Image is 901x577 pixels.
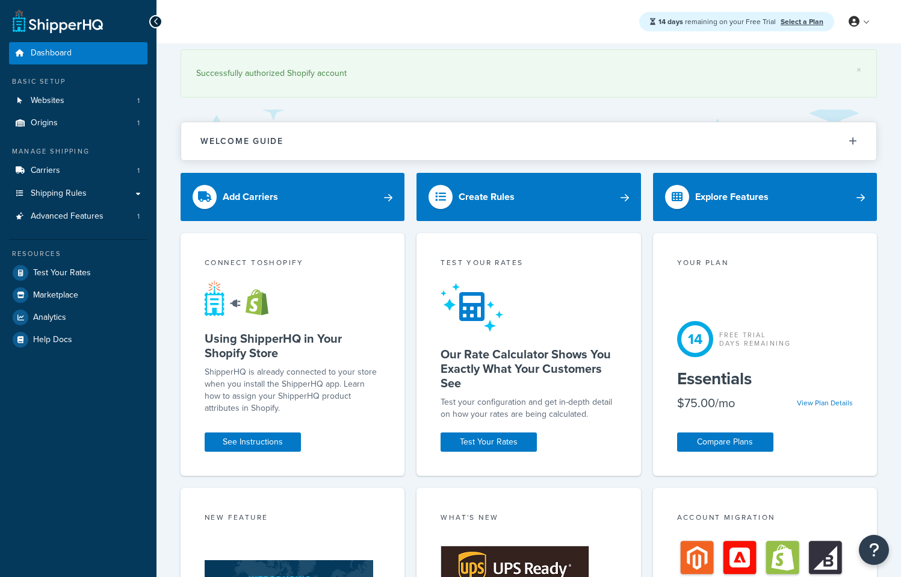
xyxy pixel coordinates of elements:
[781,16,823,27] a: Select a Plan
[677,432,773,452] a: Compare Plans
[9,262,147,284] a: Test Your Rates
[31,48,72,58] span: Dashboard
[441,432,537,452] a: Test Your Rates
[205,432,301,452] a: See Instructions
[856,65,861,75] a: ×
[205,512,380,526] div: New Feature
[181,122,876,160] button: Welcome Guide
[658,16,683,27] strong: 14 days
[441,396,616,420] div: Test your configuration and get in-depth detail on how your rates are being calculated.
[653,173,877,221] a: Explore Features
[459,189,515,205] div: Create Rules
[205,257,380,271] div: Connect to Shopify
[695,189,769,205] div: Explore Features
[9,307,147,328] a: Analytics
[859,535,889,565] button: Open Resource Center
[658,16,778,27] span: remaining on your Free Trial
[677,321,713,357] div: 14
[416,173,640,221] a: Create Rules
[9,146,147,157] div: Manage Shipping
[9,160,147,182] li: Carriers
[677,257,853,271] div: Your Plan
[9,284,147,306] a: Marketplace
[196,65,861,82] div: Successfully authorized Shopify account
[31,96,64,106] span: Websites
[719,331,791,348] div: Free Trial Days Remaining
[9,329,147,351] a: Help Docs
[31,166,60,176] span: Carriers
[441,257,616,271] div: Test your rates
[9,182,147,205] a: Shipping Rules
[137,166,140,176] span: 1
[9,205,147,228] li: Advanced Features
[200,137,283,146] h2: Welcome Guide
[205,366,380,414] p: ShipperHQ is already connected to your store when you install the ShipperHQ app. Learn how to ass...
[9,90,147,112] li: Websites
[677,512,853,526] div: Account Migration
[33,335,72,345] span: Help Docs
[33,313,66,323] span: Analytics
[205,331,380,360] h5: Using ShipperHQ in Your Shopify Store
[441,347,616,390] h5: Our Rate Calculator Shows You Exactly What Your Customers See
[31,189,87,199] span: Shipping Rules
[9,160,147,182] a: Carriers1
[9,205,147,228] a: Advanced Features1
[441,512,616,526] div: What's New
[9,112,147,134] a: Origins1
[9,76,147,87] div: Basic Setup
[31,211,104,222] span: Advanced Features
[33,290,78,301] span: Marketplace
[223,189,278,205] div: Add Carriers
[9,90,147,112] a: Websites1
[9,112,147,134] li: Origins
[137,118,140,128] span: 1
[33,268,91,278] span: Test Your Rates
[9,249,147,259] div: Resources
[677,395,735,411] div: $75.00/mo
[205,280,280,316] img: connect-shq-shopify-9b9a8c5a.svg
[31,118,58,128] span: Origins
[797,398,853,408] a: View Plan Details
[137,96,140,106] span: 1
[677,369,853,388] h5: Essentials
[137,211,140,222] span: 1
[9,42,147,64] a: Dashboard
[181,173,404,221] a: Add Carriers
